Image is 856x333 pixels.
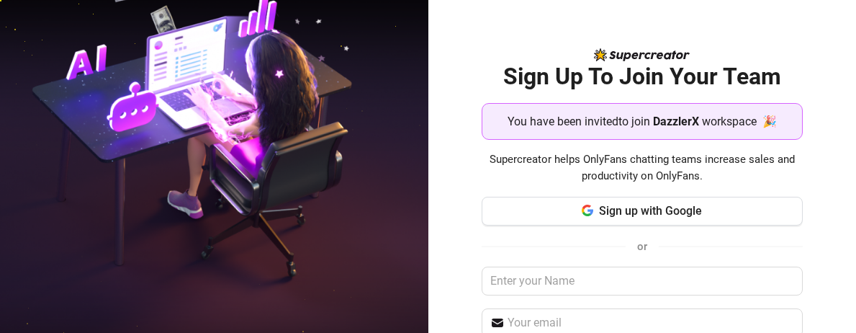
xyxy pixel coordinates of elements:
[508,314,794,332] input: Your email
[482,197,803,226] button: Sign up with Google
[508,112,650,130] span: You have been invited to join
[482,267,803,296] input: Enter your Name
[653,115,699,128] strong: DazzlerX
[637,240,647,253] span: or
[482,151,803,185] span: Supercreator helps OnlyFans chatting teams increase sales and productivity on OnlyFans.
[482,62,803,92] h2: Sign Up To Join Your Team
[599,204,702,218] span: Sign up with Google
[702,112,777,130] span: workspace 🎉
[594,48,690,61] img: logo-BBDzfeDw.svg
